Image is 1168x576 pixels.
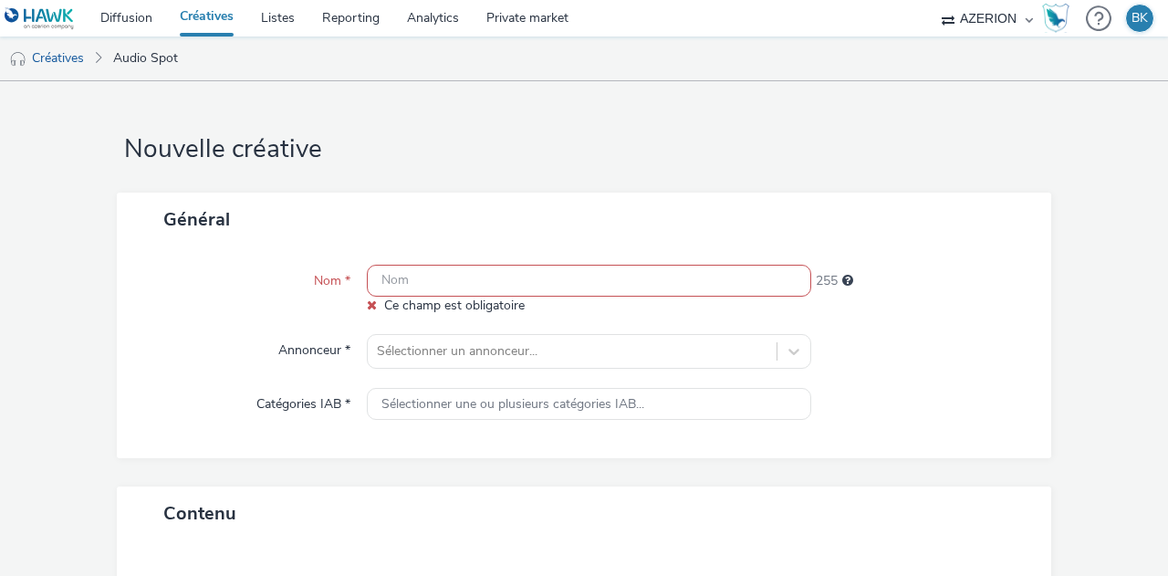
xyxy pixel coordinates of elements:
[842,272,853,290] div: 255 caractères maximum
[307,265,358,290] label: Nom *
[249,388,358,414] label: Catégories IAB *
[1131,5,1148,32] div: BK
[9,50,27,68] img: audio
[384,297,525,314] span: Ce champ est obligatoire
[163,207,230,232] span: Général
[816,272,838,290] span: 255
[5,7,75,30] img: undefined Logo
[1042,4,1077,33] a: Hawk Academy
[163,501,236,526] span: Contenu
[367,265,811,297] input: Nom
[117,132,1051,167] h1: Nouvelle créative
[381,397,644,413] span: Sélectionner une ou plusieurs catégories IAB...
[1042,4,1069,33] img: Hawk Academy
[104,37,187,80] a: Audio Spot
[271,334,358,360] label: Annonceur *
